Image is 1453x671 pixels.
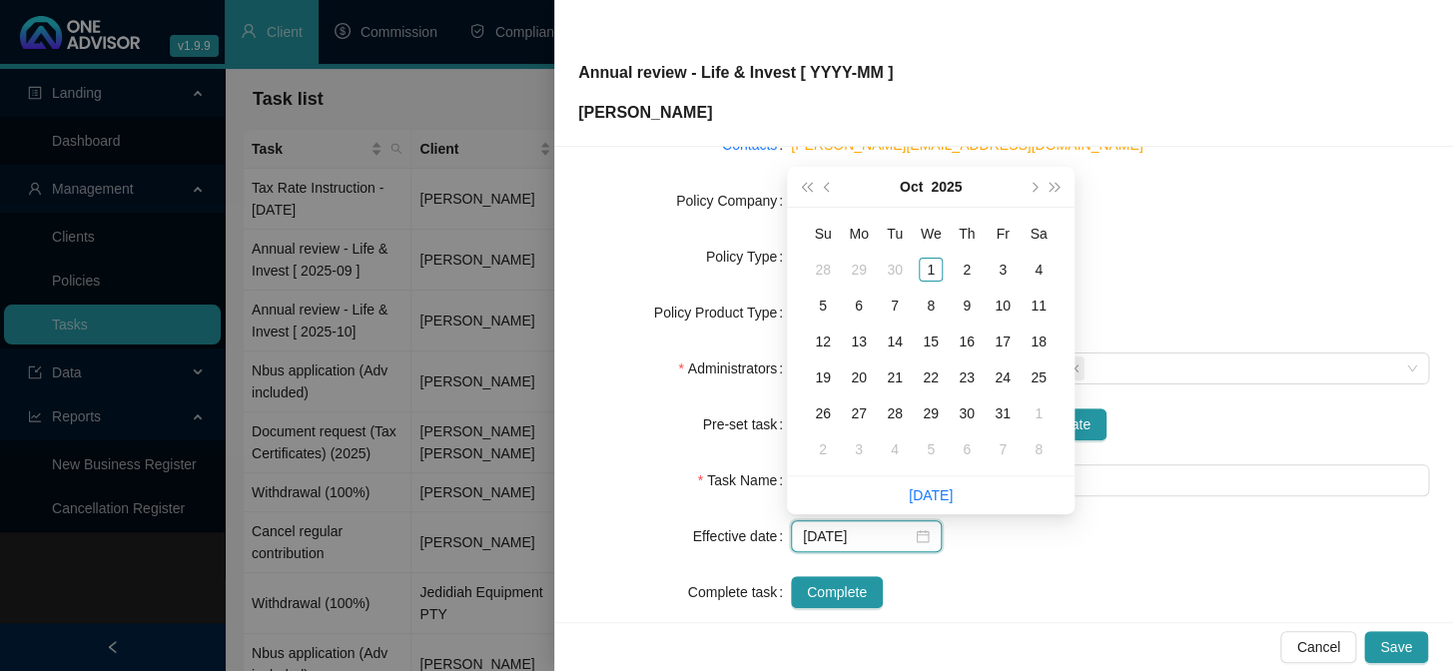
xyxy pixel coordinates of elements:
th: Tu [877,216,913,252]
td: 2025-10-18 [1021,324,1057,359]
th: Su [805,216,841,252]
button: next-year [1022,167,1044,207]
span: Select template [994,413,1090,435]
button: super-next-year [1045,167,1067,207]
td: 2025-10-09 [949,288,985,324]
div: 25 [1027,365,1051,389]
div: 22 [919,365,943,389]
td: 2025-10-25 [1021,359,1057,395]
td: 2025-10-14 [877,324,913,359]
button: Cancel [1280,631,1356,663]
td: 2025-10-26 [805,395,841,431]
td: 2025-09-30 [877,252,913,288]
th: We [913,216,949,252]
span: Save [1380,636,1412,658]
td: 2025-10-04 [1021,252,1057,288]
td: 2025-09-28 [805,252,841,288]
td: 2025-10-29 [913,395,949,431]
div: 2 [955,258,979,282]
div: 10 [991,294,1015,318]
td: 2025-10-17 [985,324,1021,359]
td: 2025-10-24 [985,359,1021,395]
div: 21 [883,365,907,389]
div: 5 [919,437,943,461]
div: 26 [811,401,835,425]
div: 1 [919,258,943,282]
div: 7 [991,437,1015,461]
span: close [1070,363,1080,373]
div: 13 [847,330,871,353]
div: 3 [991,258,1015,282]
td: 2025-10-23 [949,359,985,395]
div: 27 [847,401,871,425]
div: 28 [883,401,907,425]
div: 4 [883,437,907,461]
td: 2025-11-08 [1021,431,1057,467]
div: 20 [847,365,871,389]
div: 30 [955,401,979,425]
td: 2025-10-03 [985,252,1021,288]
div: 16 [955,330,979,353]
div: 17 [991,330,1015,353]
td: 2025-11-07 [985,431,1021,467]
td: 2025-11-05 [913,431,949,467]
th: Th [949,216,985,252]
td: 2025-10-28 [877,395,913,431]
div: 7 [883,294,907,318]
label: Administrators [678,352,791,384]
div: 6 [955,437,979,461]
div: 24 [991,365,1015,389]
td: 2025-11-01 [1021,395,1057,431]
td: 2025-10-10 [985,288,1021,324]
label: Effective date [693,520,791,552]
div: 15 [919,330,943,353]
button: Complete [791,576,883,608]
th: Fr [985,216,1021,252]
td: 2025-10-19 [805,359,841,395]
button: super-prev-year [795,167,817,207]
td: 2025-10-01 [913,252,949,288]
div: 14 [883,330,907,353]
th: Mo [841,216,877,252]
div: Annual review - Life & Invest [791,408,1429,440]
div: 12 [811,330,835,353]
div: 30 [883,258,907,282]
button: Save [1364,631,1428,663]
td: 2025-10-22 [913,359,949,395]
td: 2025-09-29 [841,252,877,288]
label: Complete task [688,576,791,608]
div: 29 [847,258,871,282]
div: 4 [1027,258,1051,282]
div: 23 [955,365,979,389]
td: 2025-10-31 [985,395,1021,431]
div: 1 [1027,401,1051,425]
td: 2025-10-12 [805,324,841,359]
td: 2025-11-02 [805,431,841,467]
td: 2025-10-20 [841,359,877,395]
td: 2025-10-27 [841,395,877,431]
div: 11 [1027,294,1051,318]
td: 2025-11-06 [949,431,985,467]
td: 2025-10-13 [841,324,877,359]
td: 2025-10-15 [913,324,949,359]
td: 2025-11-03 [841,431,877,467]
td: 2025-10-21 [877,359,913,395]
div: 6 [847,294,871,318]
td: 2025-10-07 [877,288,913,324]
div: 8 [1027,437,1051,461]
p: [PERSON_NAME] [578,101,893,125]
label: Policy Company [676,185,791,217]
td: 2025-11-04 [877,431,913,467]
div: 28 [811,258,835,282]
td: 2025-10-05 [805,288,841,324]
td: 2025-10-08 [913,288,949,324]
div: 5 [811,294,835,318]
td: 2025-10-02 [949,252,985,288]
button: month panel [900,167,923,207]
span: Complete [807,581,867,603]
div: 3 [847,437,871,461]
div: 19 [811,365,835,389]
a: [DATE] [909,487,953,503]
div: 2 [811,437,835,461]
input: Select date [803,525,912,547]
